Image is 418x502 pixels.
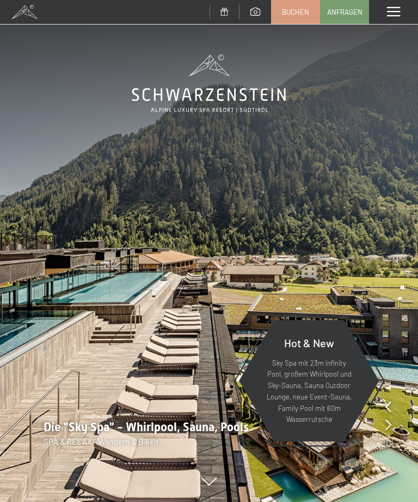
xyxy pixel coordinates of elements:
a: Buchen [272,1,319,23]
span: SPA & RELAX - Wandern & Biken [44,437,158,446]
span: Buchen [282,7,309,17]
span: 8 [389,436,394,447]
p: Sky Spa mit 23m Infinity Pool, großem Whirlpool und Sky-Sauna, Sauna Outdoor Lounge, neue Event-S... [266,358,353,426]
span: 1 [383,436,386,447]
a: Hot & New Sky Spa mit 23m Infinity Pool, großem Whirlpool und Sky-Sauna, Sauna Outdoor Lounge, ne... [238,319,380,442]
span: / [386,436,389,447]
a: Anfragen [321,1,368,23]
span: Hot & New [284,336,334,349]
span: Anfragen [327,7,362,17]
span: Die "Sky Spa" - Whirlpool, Sauna, Pools [44,420,249,434]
